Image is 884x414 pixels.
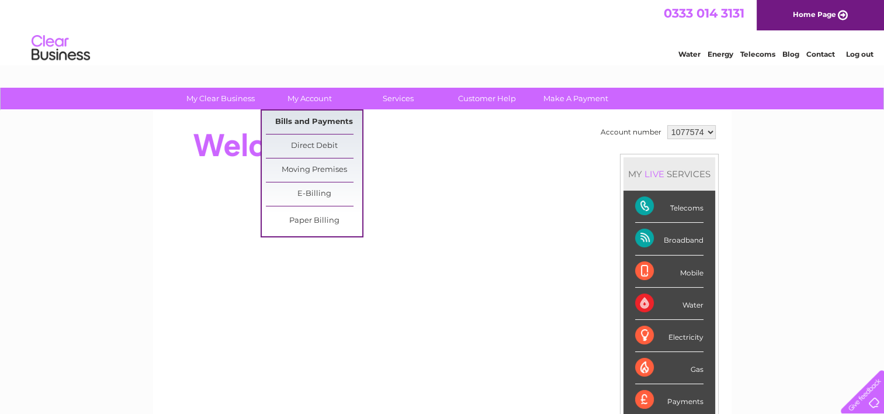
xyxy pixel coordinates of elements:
div: Broadband [635,223,703,255]
div: Mobile [635,256,703,288]
a: Energy [708,50,733,58]
a: Log out [845,50,873,58]
a: Customer Help [439,88,535,109]
a: Water [678,50,701,58]
a: Moving Premises [266,158,362,182]
div: LIVE [642,168,667,180]
div: Clear Business is a trading name of Verastar Limited (registered in [GEOGRAPHIC_DATA] No. 3667643... [167,6,719,57]
a: Direct Debit [266,134,362,158]
div: Water [635,288,703,320]
div: Telecoms [635,191,703,223]
a: Contact [806,50,835,58]
img: logo.png [31,30,91,66]
a: Paper Billing [266,209,362,233]
a: Make A Payment [528,88,624,109]
a: Bills and Payments [266,111,362,134]
a: E-Billing [266,182,362,206]
a: 0333 014 3131 [664,6,744,20]
a: Services [350,88,446,109]
td: Account number [598,122,664,142]
a: Telecoms [740,50,775,58]
a: Blog [782,50,799,58]
div: MY SERVICES [623,157,715,191]
div: Electricity [635,320,703,352]
a: My Account [261,88,358,109]
div: Gas [635,352,703,384]
a: My Clear Business [172,88,269,109]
